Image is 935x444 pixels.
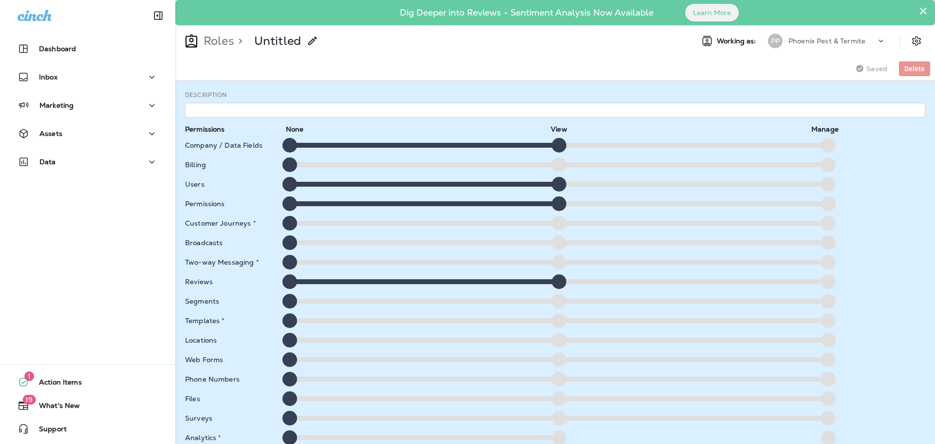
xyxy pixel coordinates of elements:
button: Support [10,419,166,439]
span: Support [29,425,67,437]
label: Description [185,91,227,99]
button: Delete [899,61,930,76]
p: Phoenix Pest & Termite [788,37,865,45]
button: Inbox [10,67,166,87]
div: Locations [185,336,278,344]
button: Settings [908,32,925,50]
div: Web Forms [185,356,278,364]
span: 1 [24,371,34,381]
p: Dashboard [39,45,76,53]
div: Templates * [185,317,278,325]
div: Two-way Messaging * [185,258,278,266]
p: Roles [200,34,234,48]
button: 19What's New [10,396,166,415]
span: Working as: [717,37,758,45]
p: Marketing [39,101,74,109]
button: Dashboard [10,39,166,58]
div: Manage [811,125,836,133]
span: 19 [22,395,36,405]
button: Assets [10,124,166,143]
p: > [234,34,243,48]
span: Saved [866,65,887,73]
button: Collapse Sidebar [145,6,172,25]
div: View [547,125,571,133]
div: Permissions [185,200,278,208]
span: Action Items [29,378,82,390]
div: Users [185,180,278,188]
button: Close [918,3,928,19]
button: Marketing [10,96,166,115]
div: Broadcasts [185,239,278,247]
span: What's New [29,402,80,413]
div: Company / Data Fields [185,141,278,149]
button: Data [10,152,166,172]
p: Data [39,158,56,166]
div: None [282,125,307,133]
div: Surveys [185,414,278,422]
div: PP [768,34,783,48]
div: Analytics * [185,434,278,442]
span: Delete [904,65,925,72]
button: 1Action Items [10,372,166,392]
div: Reviews [185,278,278,286]
div: Billing [185,161,278,169]
div: Files [185,395,278,403]
p: Dig Deeper into Reviews - Sentiment Analysis Now Available [372,11,682,14]
p: Assets [39,130,62,137]
div: Customer Journeys * [185,219,278,227]
div: Phone Numbers [185,375,278,383]
button: Learn More [685,4,739,21]
p: Untitled [254,34,301,48]
strong: Permissions [185,125,225,134]
div: Segments [185,297,278,305]
p: Inbox [39,73,57,81]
